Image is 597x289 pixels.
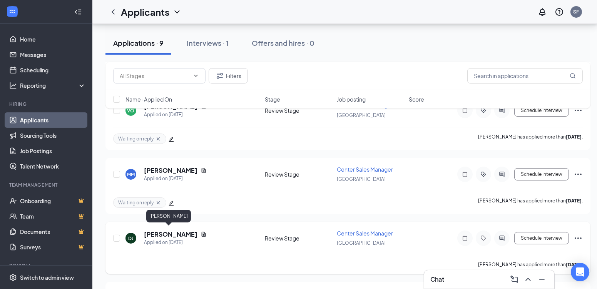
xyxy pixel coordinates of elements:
svg: MagnifyingGlass [570,73,576,79]
input: All Stages [120,72,190,80]
svg: ActiveChat [497,235,507,241]
a: Talent Network [20,159,86,174]
svg: ChevronLeft [109,7,118,17]
a: Applicants [20,112,86,128]
span: Job posting [337,95,366,103]
div: [PERSON_NAME] [146,210,191,222]
p: [PERSON_NAME] has applied more than . [478,261,583,268]
svg: Analysis [9,82,17,89]
div: MM [127,171,135,178]
a: SurveysCrown [20,239,86,255]
svg: Notifications [538,7,547,17]
div: Review Stage [265,234,332,242]
div: Team Management [9,182,84,188]
h3: Chat [430,275,444,284]
button: Schedule Interview [514,168,569,180]
button: Minimize [536,273,548,286]
svg: ComposeMessage [510,275,519,284]
svg: Cross [155,136,161,142]
p: [PERSON_NAME] has applied more than . [478,197,583,208]
svg: ChevronDown [193,73,199,79]
span: Center Sales Manager [337,166,393,173]
svg: Document [201,231,207,237]
span: Score [409,95,424,103]
div: Payroll [9,262,84,269]
svg: ChevronUp [523,275,533,284]
a: Home [20,32,86,47]
span: edit [169,200,174,206]
svg: Collapse [74,8,82,16]
svg: WorkstreamLogo [8,8,16,15]
a: Messages [20,47,86,62]
button: ComposeMessage [508,273,520,286]
h5: [PERSON_NAME] [144,166,197,175]
b: [DATE] [566,262,582,267]
div: SF [574,8,579,15]
div: DJ [128,235,134,242]
div: Hiring [9,101,84,107]
span: [GEOGRAPHIC_DATA] [337,176,386,182]
div: Review Stage [265,170,332,178]
span: Waiting on reply [118,135,154,142]
span: [GEOGRAPHIC_DATA] [337,240,386,246]
button: Filter Filters [209,68,248,84]
span: Center Sales Manager [337,230,393,237]
svg: ChevronDown [172,7,182,17]
div: Applied on [DATE] [144,239,207,246]
svg: Minimize [537,275,547,284]
a: TeamCrown [20,209,86,224]
svg: ActiveTag [479,171,488,177]
b: [DATE] [566,198,582,204]
svg: Ellipses [574,234,583,243]
div: Reporting [20,82,86,89]
span: Stage [265,95,280,103]
svg: Document [201,167,207,174]
input: Search in applications [467,68,583,84]
a: DocumentsCrown [20,224,86,239]
svg: QuestionInfo [555,7,564,17]
div: Applied on [DATE] [144,175,207,182]
h1: Applicants [121,5,169,18]
p: [PERSON_NAME] has applied more than . [478,134,583,144]
span: edit [169,137,174,142]
div: Interviews · 1 [187,38,229,48]
svg: Settings [9,274,17,281]
b: [DATE] [566,134,582,140]
span: Name · Applied On [125,95,172,103]
svg: Note [460,171,470,177]
a: Scheduling [20,62,86,78]
svg: Cross [155,200,161,206]
span: Waiting on reply [118,199,154,206]
a: Job Postings [20,143,86,159]
svg: Ellipses [574,170,583,179]
svg: Note [460,235,470,241]
div: Applications · 9 [113,38,164,48]
div: Offers and hires · 0 [252,38,314,48]
button: Schedule Interview [514,232,569,244]
div: Open Intercom Messenger [571,263,589,281]
a: OnboardingCrown [20,193,86,209]
div: Switch to admin view [20,274,74,281]
a: Sourcing Tools [20,128,86,143]
svg: Tag [479,235,488,241]
button: ChevronUp [522,273,534,286]
svg: ActiveChat [497,171,507,177]
svg: Filter [215,71,224,80]
h5: [PERSON_NAME] [144,230,197,239]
